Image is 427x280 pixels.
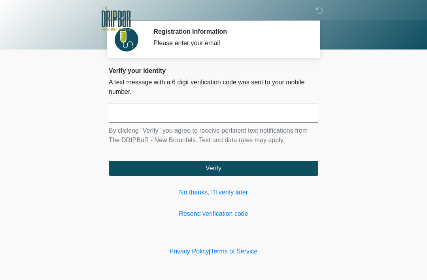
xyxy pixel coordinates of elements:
[101,6,131,32] img: The DRIPBaR - New Braunfels Logo
[109,126,318,145] p: By clicking "Verify" you agree to receive pertinent text notifications from The DRIPBaR - New Bra...
[109,209,318,219] a: Resend verification code
[170,248,209,255] a: Privacy Policy
[109,78,318,97] p: A text message with a 6 digit verification code was sent to your mobile number.
[109,67,318,74] h2: Verify your identity
[109,188,318,197] a: No thanks, I'll verify later
[115,28,138,51] img: Agent Avatar
[209,248,210,255] a: |
[109,161,318,176] button: Verify
[153,38,306,48] div: Please enter your email
[210,248,257,255] a: Terms of Service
